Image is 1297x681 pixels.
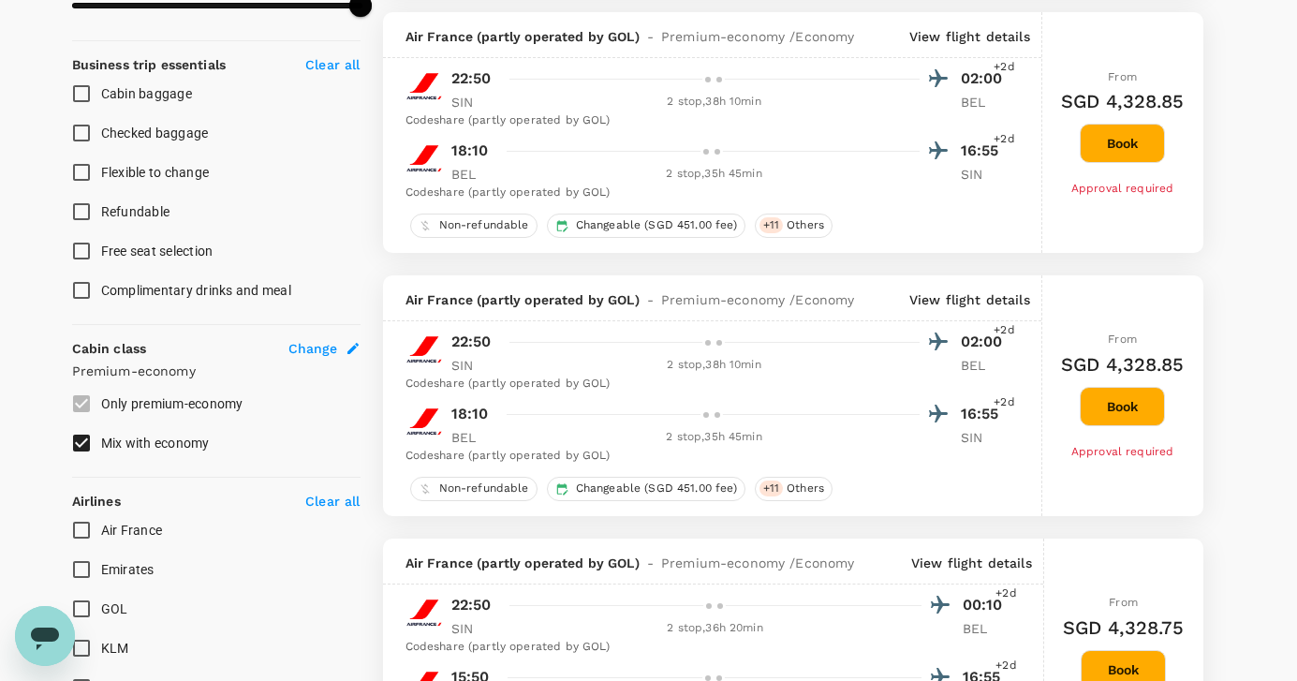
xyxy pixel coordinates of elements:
span: + 11 [759,481,783,496]
span: Approval required [1071,445,1174,458]
p: SIN [451,93,498,111]
div: Codeshare (partly operated by GOL) [405,375,1008,393]
p: 02:00 [961,67,1008,90]
span: Only premium-economy [101,396,243,411]
div: +11Others [755,214,833,238]
span: Air France (partly operated by GOL) [405,27,640,46]
p: 00:10 [963,594,1010,616]
div: +11Others [755,477,833,501]
span: +2d [995,657,1016,675]
span: Refundable [101,204,170,219]
iframe: Button to launch messaging window [15,606,75,666]
p: Premium-economy [72,362,361,380]
strong: Cabin class [72,341,147,356]
div: 2 stop , 38h 10min [509,356,920,375]
p: 02:00 [961,331,1008,353]
h6: SGD 4,328.75 [1063,613,1185,643]
p: Clear all [305,55,360,74]
div: Non-refundable [410,477,538,501]
span: Economy [795,554,854,572]
p: Clear all [305,492,360,511]
div: Changeable (SGD 451.00 fee) [547,214,745,238]
span: GOL [101,601,128,616]
span: Others [779,217,832,233]
span: - [640,290,661,309]
span: + 11 [759,217,783,233]
span: Non-refundable [432,217,537,233]
p: SIN [961,165,1008,184]
span: From [1109,596,1138,609]
strong: Business trip essentials [72,57,227,72]
h6: SGD 4,328.85 [1061,349,1185,379]
span: Economy [795,290,854,309]
button: Book [1080,124,1165,163]
span: Mix with economy [101,436,210,451]
span: Cabin baggage [101,86,192,101]
span: Premium-economy / [661,290,796,309]
p: SIN [961,428,1008,447]
p: View flight details [911,554,1032,572]
div: 2 stop , 38h 10min [509,93,920,111]
p: 22:50 [451,331,492,353]
div: Codeshare (partly operated by GOL) [405,447,1008,466]
p: BEL [961,93,1008,111]
span: Air France (partly operated by GOL) [405,290,640,309]
span: +2d [994,58,1014,77]
p: 22:50 [451,594,492,616]
p: 18:10 [451,403,489,425]
span: +2d [994,130,1014,149]
span: Complimentary drinks and meal [101,283,291,298]
p: 18:10 [451,140,489,162]
h6: SGD 4,328.85 [1061,86,1185,116]
p: BEL [963,619,1010,638]
span: - [640,27,661,46]
p: 22:50 [451,67,492,90]
span: Changeable (SGD 451.00 fee) [568,217,744,233]
div: Changeable (SGD 451.00 fee) [547,477,745,501]
img: AF [405,594,443,631]
span: Approval required [1071,182,1174,195]
span: Checked baggage [101,126,209,141]
p: View flight details [909,290,1030,309]
span: Changeable (SGD 451.00 fee) [568,481,744,496]
img: AF [405,140,443,177]
p: SIN [451,619,498,638]
span: Emirates [101,562,155,577]
div: 2 stop , 35h 45min [509,165,920,184]
div: Non-refundable [410,214,538,238]
div: 2 stop , 36h 20min [509,619,921,638]
span: KLM [101,641,129,656]
span: From [1108,70,1137,83]
span: Free seat selection [101,244,214,259]
span: Premium-economy / [661,27,796,46]
div: Codeshare (partly operated by GOL) [405,638,1010,657]
span: Change [288,339,338,358]
strong: Airlines [72,494,121,509]
img: AF [405,331,443,368]
img: AF [405,403,443,440]
span: +2d [994,321,1014,340]
p: View flight details [909,27,1030,46]
div: Codeshare (partly operated by GOL) [405,184,1008,202]
span: Air France [101,523,163,538]
p: 16:55 [961,403,1008,425]
p: BEL [451,165,498,184]
span: Non-refundable [432,481,537,496]
span: Others [779,481,832,496]
p: BEL [961,356,1008,375]
span: Economy [795,27,854,46]
img: AF [405,67,443,105]
p: 16:55 [961,140,1008,162]
span: Air France (partly operated by GOL) [405,554,640,572]
p: BEL [451,428,498,447]
span: +2d [995,585,1016,603]
span: - [640,554,661,572]
span: Flexible to change [101,165,210,180]
div: Codeshare (partly operated by GOL) [405,111,1008,130]
span: +2d [994,393,1014,412]
span: From [1108,333,1137,346]
button: Book [1080,387,1165,426]
div: 2 stop , 35h 45min [509,428,920,447]
p: SIN [451,356,498,375]
span: Premium-economy / [661,554,796,572]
